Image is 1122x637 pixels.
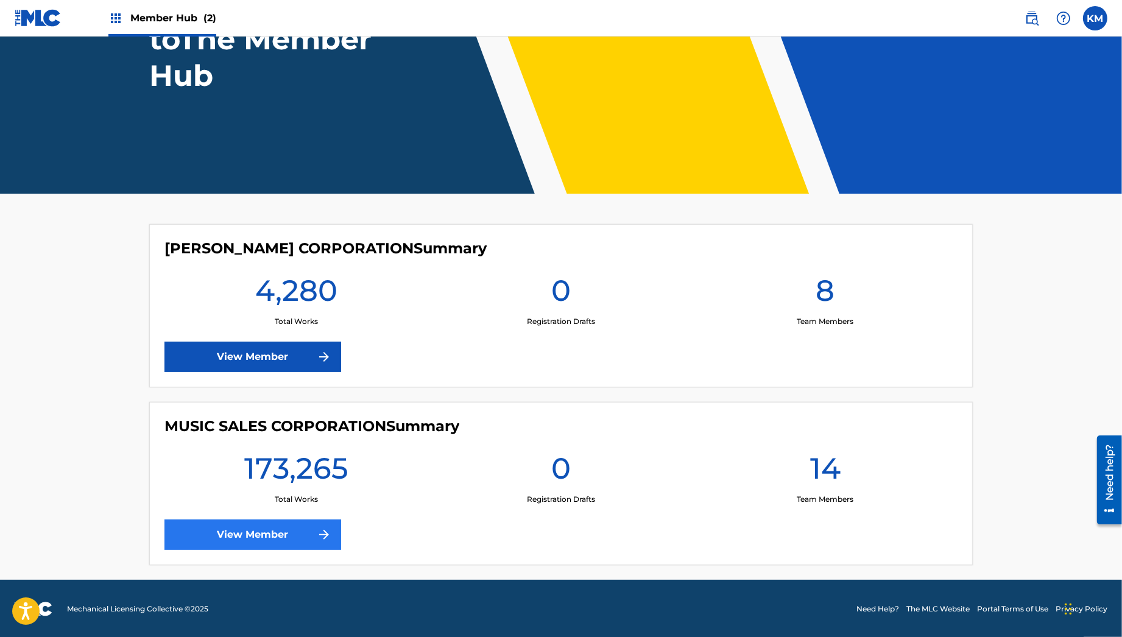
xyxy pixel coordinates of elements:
[856,604,899,614] a: Need Help?
[906,604,970,614] a: The MLC Website
[164,417,459,435] h4: MUSIC SALES CORPORATION
[1051,6,1076,30] div: Help
[130,11,216,25] span: Member Hub
[244,450,348,494] h1: 173,265
[1056,604,1107,614] a: Privacy Policy
[797,494,853,505] p: Team Members
[317,350,331,364] img: f7272a7cc735f4ea7f67.svg
[1056,11,1071,26] img: help
[317,527,331,542] img: f7272a7cc735f4ea7f67.svg
[203,12,216,24] span: (2)
[275,494,318,505] p: Total Works
[1083,6,1107,30] div: User Menu
[977,604,1048,614] a: Portal Terms of Use
[164,239,487,258] h4: C. F. PETERS CORPORATION
[1025,11,1039,26] img: search
[551,272,571,316] h1: 0
[527,316,595,327] p: Registration Drafts
[1020,6,1044,30] a: Public Search
[15,9,62,27] img: MLC Logo
[275,316,318,327] p: Total Works
[164,519,341,550] a: View Member
[164,342,341,372] a: View Member
[797,316,853,327] p: Team Members
[816,272,834,316] h1: 8
[15,602,52,616] img: logo
[67,604,208,614] span: Mechanical Licensing Collective © 2025
[255,272,337,316] h1: 4,280
[1088,431,1122,529] iframe: Resource Center
[527,494,595,505] p: Registration Drafts
[551,450,571,494] h1: 0
[810,450,841,494] h1: 14
[1061,579,1122,637] iframe: Chat Widget
[108,11,123,26] img: Top Rightsholders
[1065,591,1072,627] div: Drag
